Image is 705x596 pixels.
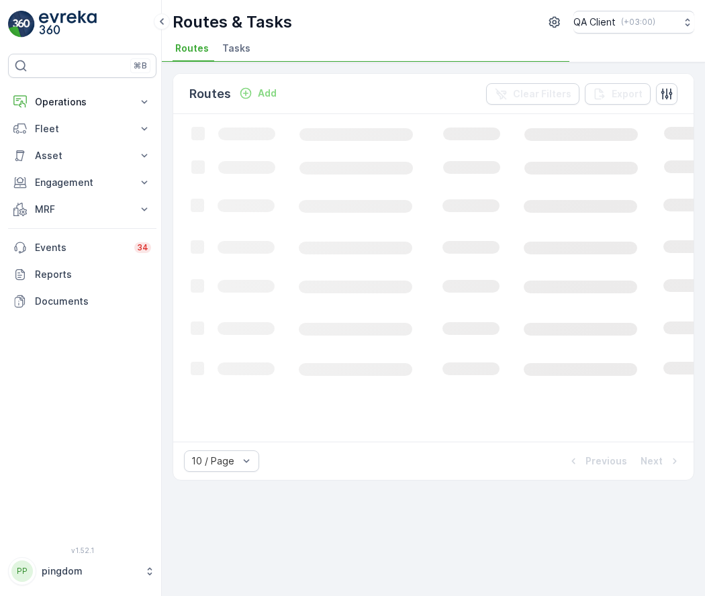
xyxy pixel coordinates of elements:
[8,142,156,169] button: Asset
[513,87,571,101] p: Clear Filters
[35,203,130,216] p: MRF
[8,89,156,115] button: Operations
[8,546,156,554] span: v 1.52.1
[573,11,694,34] button: QA Client(+03:00)
[585,83,651,105] button: Export
[35,149,130,162] p: Asset
[621,17,655,28] p: ( +03:00 )
[39,11,97,38] img: logo_light-DOdMpM7g.png
[11,560,33,582] div: PP
[612,87,643,101] p: Export
[42,564,138,578] p: pingdom
[573,15,616,29] p: QA Client
[8,196,156,223] button: MRF
[173,11,292,33] p: Routes & Tasks
[8,261,156,288] a: Reports
[234,85,282,101] button: Add
[8,11,35,38] img: logo
[639,453,683,469] button: Next
[8,288,156,315] a: Documents
[8,169,156,196] button: Engagement
[35,122,130,136] p: Fleet
[8,234,156,261] a: Events34
[35,241,126,254] p: Events
[258,87,277,100] p: Add
[565,453,628,469] button: Previous
[189,85,231,103] p: Routes
[175,42,209,55] span: Routes
[35,268,151,281] p: Reports
[35,176,130,189] p: Engagement
[35,295,151,308] p: Documents
[641,454,663,468] p: Next
[222,42,250,55] span: Tasks
[8,557,156,585] button: PPpingdom
[585,454,627,468] p: Previous
[486,83,579,105] button: Clear Filters
[35,95,130,109] p: Operations
[137,242,148,253] p: 34
[8,115,156,142] button: Fleet
[134,60,147,71] p: ⌘B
